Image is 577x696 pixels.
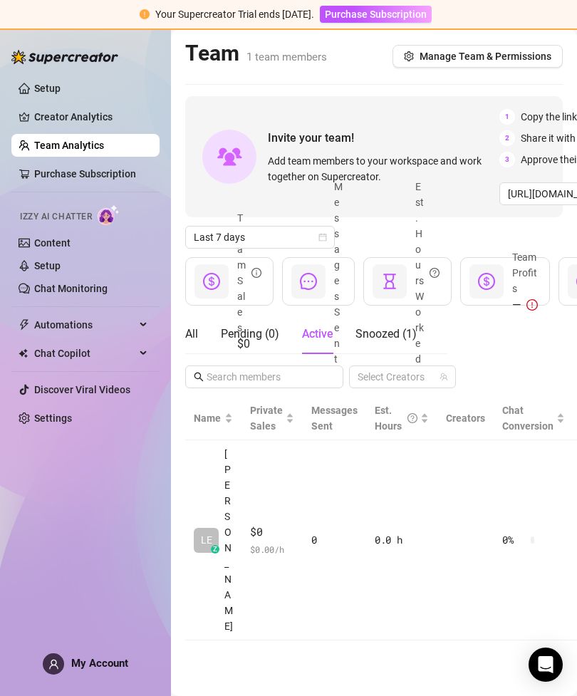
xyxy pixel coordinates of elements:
span: Chat Copilot [34,342,135,365]
span: search [194,372,204,382]
div: 0.0 h [375,532,429,548]
span: Chat Conversion [502,405,553,432]
span: $ 0.00 /h [250,542,294,556]
button: Manage Team & Permissions [393,45,563,68]
span: LE [201,532,212,548]
span: $0 [250,524,294,541]
div: Pending ( 0 ) [221,326,279,343]
img: Chat Copilot [19,348,28,358]
span: dollar-circle [478,273,495,290]
div: Est. Hours [375,402,417,434]
div: Open Intercom Messenger [529,648,563,682]
a: Setup [34,83,61,94]
button: Purchase Subscription [320,6,432,23]
th: Name [185,397,241,440]
span: team [440,373,448,381]
span: 1 team members [246,51,327,63]
span: message [300,273,317,290]
img: AI Chatter [98,204,120,225]
span: 2 [499,130,515,146]
span: Messages Sent [334,181,343,365]
span: exclamation-circle [526,299,538,311]
a: Creator Analytics [34,105,148,128]
span: Invite your team! [268,129,499,147]
span: calendar [318,233,327,241]
span: 3 [499,152,515,167]
span: Messages Sent [311,405,358,432]
div: 0 [311,532,358,548]
th: Creators [437,397,494,440]
span: question-circle [407,402,417,434]
span: Snoozed ( 1 ) [355,327,417,341]
span: setting [404,51,414,61]
span: hourglass [381,273,398,290]
a: Purchase Subscription [320,9,432,20]
span: Private Sales [250,405,283,432]
span: info-circle [251,210,261,336]
span: 1 [499,109,515,125]
span: 0 % [502,532,525,548]
span: Name [194,410,222,426]
a: Chat Monitoring [34,283,108,294]
span: dollar-circle [203,273,220,290]
span: Team Profits [512,251,537,294]
input: Search members [207,369,323,385]
span: Add team members to your workspace and work together on Supercreator. [268,153,494,185]
span: Izzy AI Chatter [20,210,92,224]
a: Content [34,237,71,249]
span: [PERSON_NAME] [224,446,233,634]
span: user [48,659,59,670]
span: Manage Team & Permissions [420,51,551,62]
a: Discover Viral Videos [34,384,130,395]
span: thunderbolt [19,319,30,331]
div: All [185,326,198,343]
span: Automations [34,313,135,336]
a: Setup [34,260,61,271]
span: Last 7 days [194,227,326,248]
div: Team Sales [237,210,261,336]
span: question-circle [430,179,440,367]
img: logo-BBDzfeDw.svg [11,50,118,64]
a: Settings [34,412,72,424]
span: Your Supercreator Trial ends [DATE]. [155,9,314,20]
div: — [512,296,538,313]
span: Active [302,327,333,341]
span: My Account [71,657,128,670]
h2: Team [185,40,327,67]
a: Team Analytics [34,140,104,151]
div: z [211,545,219,554]
div: Est. Hours Worked [415,179,440,367]
span: Purchase Subscription [325,9,427,20]
a: Purchase Subscription [34,168,136,180]
span: exclamation-circle [140,9,150,19]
